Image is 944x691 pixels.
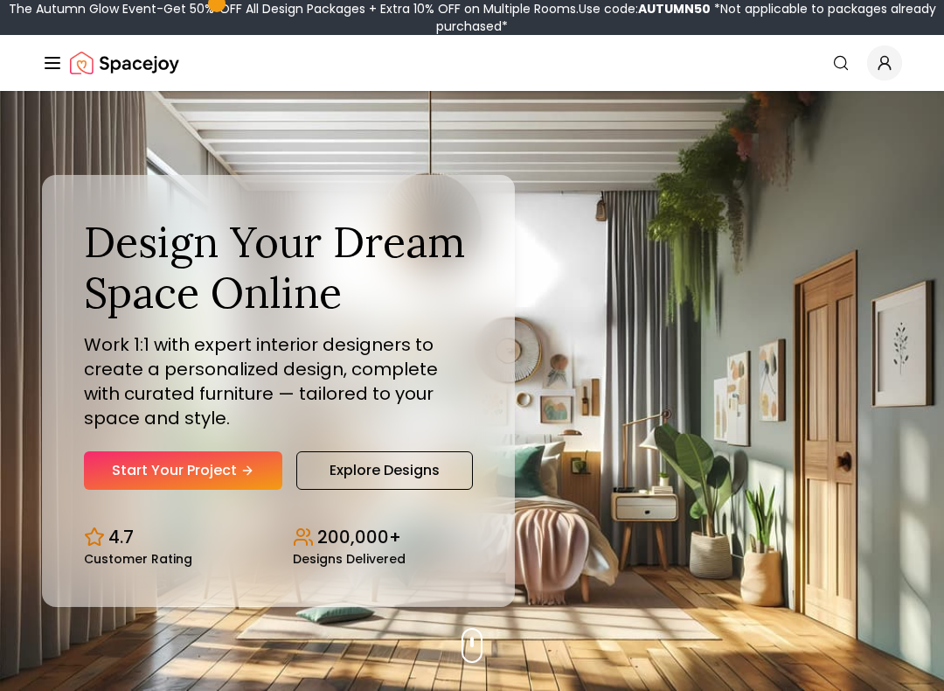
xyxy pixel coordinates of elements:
[108,525,134,549] p: 4.7
[70,45,179,80] img: Spacejoy Logo
[84,553,192,565] small: Customer Rating
[70,45,179,80] a: Spacejoy
[42,35,902,91] nav: Global
[84,332,473,430] p: Work 1:1 with expert interior designers to create a personalized design, complete with curated fu...
[84,451,282,490] a: Start Your Project
[293,553,406,565] small: Designs Delivered
[84,217,473,318] h1: Design Your Dream Space Online
[317,525,401,549] p: 200,000+
[296,451,473,490] a: Explore Designs
[84,511,473,565] div: Design stats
